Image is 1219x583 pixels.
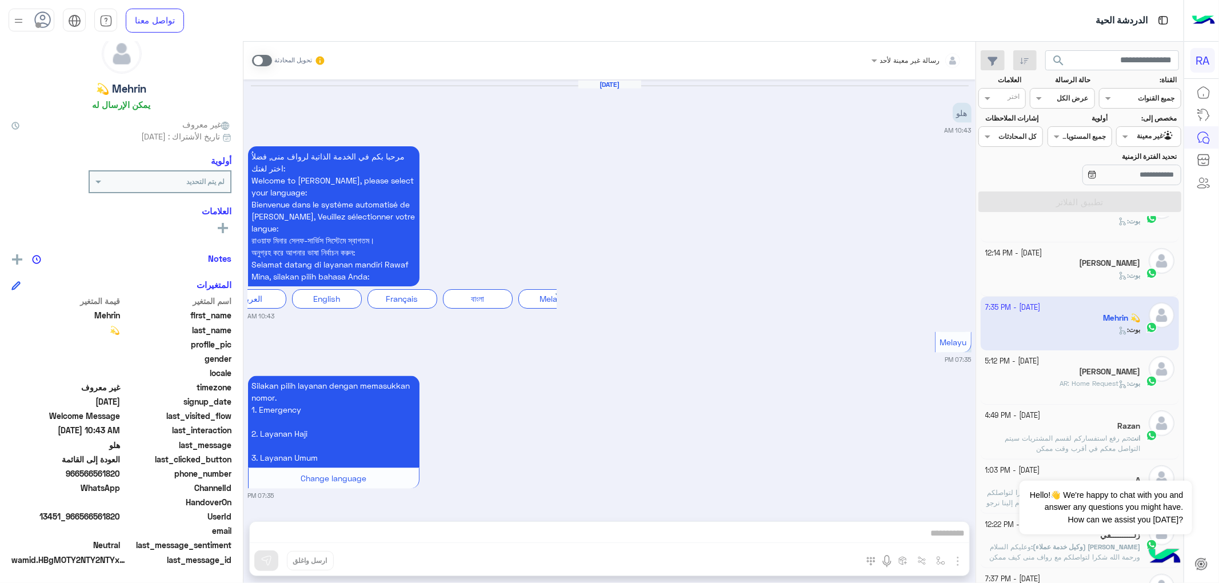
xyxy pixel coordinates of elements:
[11,554,126,566] span: wamid.HBgMOTY2NTY2NTYxODIwFQIAEhggQUNCNEVGMjY5QTNBNzQ0NzFEMTVEQUVEMzcyRDk0OUYA
[123,367,232,379] span: locale
[123,439,232,451] span: last_message
[248,492,274,501] small: 07:35 PM
[1129,271,1140,279] span: بوت
[1079,367,1140,377] h5: Zuhair Sadayo
[1145,537,1185,577] img: hulul-logo.png
[1127,271,1140,279] b: :
[945,126,972,135] small: 10:43 AM
[980,75,1021,85] label: العلامات
[93,99,151,110] h6: يمكن الإرسال له
[1149,248,1174,274] img: defaultAdmin.png
[1031,542,1140,551] b: :
[11,424,121,436] span: 2025-09-23T07:43:55.48Z
[182,118,231,130] span: غير معروف
[1049,151,1177,162] label: تحديد الفترة الزمنية
[123,539,232,551] span: last_message_sentiment
[985,356,1040,367] small: [DATE] - 5:12 PM
[11,510,121,522] span: 13451_966566561820
[11,453,121,465] span: العودة إلى القائمة
[1146,539,1157,550] img: WhatsApp
[208,253,231,263] h6: Notes
[1156,13,1170,27] img: tab
[12,254,22,265] img: add
[248,146,419,286] p: 23/9/2025, 10:43 AM
[197,279,231,290] h6: المتغيرات
[11,539,121,551] span: 0
[123,381,232,393] span: timezone
[989,542,1140,572] span: وعليكم السلام ورحمة الله شكرا لتواصلكم مع رواف منى كيف ممكن أساعدكم
[985,465,1040,476] small: [DATE] - 1:03 PM
[11,410,121,422] span: Welcome Message
[1049,113,1108,123] label: أولوية
[367,289,437,308] div: Français
[1101,75,1177,85] label: القناة:
[11,468,121,480] span: 966566561820
[980,113,1038,123] label: إشارات الملاحظات
[287,551,334,570] button: ارسل واغلق
[1146,213,1157,224] img: WhatsApp
[11,295,121,307] span: قيمة المتغير
[985,248,1042,259] small: [DATE] - 12:14 PM
[123,410,232,422] span: last_visited_flow
[11,496,121,508] span: null
[123,353,232,365] span: gender
[123,309,232,321] span: first_name
[1192,9,1215,33] img: Logo
[11,381,121,393] span: غير معروف
[1149,356,1174,382] img: defaultAdmin.png
[123,324,232,336] span: last_name
[978,191,1181,212] button: تطبيق الفلاتر
[443,289,513,308] div: বাংলা
[1117,421,1140,431] h5: Razan
[1146,430,1157,441] img: WhatsApp
[97,82,147,95] h5: Mehrin 💫
[1033,542,1140,551] span: [PERSON_NAME] (وكيل خدمة عملاء)
[1127,379,1140,388] b: :
[11,206,231,216] h6: العلامات
[123,453,232,465] span: last_clicked_button
[1146,267,1157,279] img: WhatsApp
[11,439,121,451] span: هلو
[1149,410,1174,436] img: defaultAdmin.png
[123,396,232,408] span: signup_date
[1005,434,1140,453] span: تم رفع استفساركم لقسم المشتريات سيتم التواصل معكم في أقرب وقت ممكن
[11,309,121,321] span: Mehrin
[11,367,121,379] span: null
[11,353,121,365] span: null
[1127,217,1140,225] b: :
[985,410,1041,421] small: [DATE] - 4:49 PM
[11,525,121,537] span: null
[1118,113,1177,123] label: مخصص إلى:
[11,324,121,336] span: 💫
[94,9,117,33] a: tab
[128,554,231,566] span: last_message_id
[217,289,286,308] div: العربية
[1100,530,1140,540] h5: زلــــــــــفي
[123,295,232,307] span: اسم المتغير
[32,255,41,264] img: notes
[1052,54,1066,67] span: search
[1128,434,1140,442] b: :
[186,177,225,186] b: لم يتم التحديد
[518,289,588,308] div: Melayu
[953,103,972,123] p: 23/9/2025, 10:43 AM
[248,376,419,468] p: 23/9/2025, 7:35 PM
[123,525,232,537] span: email
[1020,481,1192,534] span: Hello!👋 We're happy to chat with you and answer any questions you might have. How can we assist y...
[102,34,141,73] img: defaultAdmin.png
[11,14,26,28] img: profile
[123,338,232,350] span: profile_pic
[211,155,231,166] h6: أولوية
[940,338,966,348] span: Melayu
[880,56,940,65] span: رسالة غير معينة لأحد
[123,468,232,480] span: phone_number
[1032,75,1090,85] label: حالة الرسالة
[301,474,366,484] span: Change language
[123,482,232,494] span: ChannelId
[292,289,362,308] div: English
[1129,217,1140,225] span: بوت
[123,496,232,508] span: HandoverOn
[1045,50,1073,75] button: search
[578,81,641,89] h6: [DATE]
[1190,48,1215,73] div: RA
